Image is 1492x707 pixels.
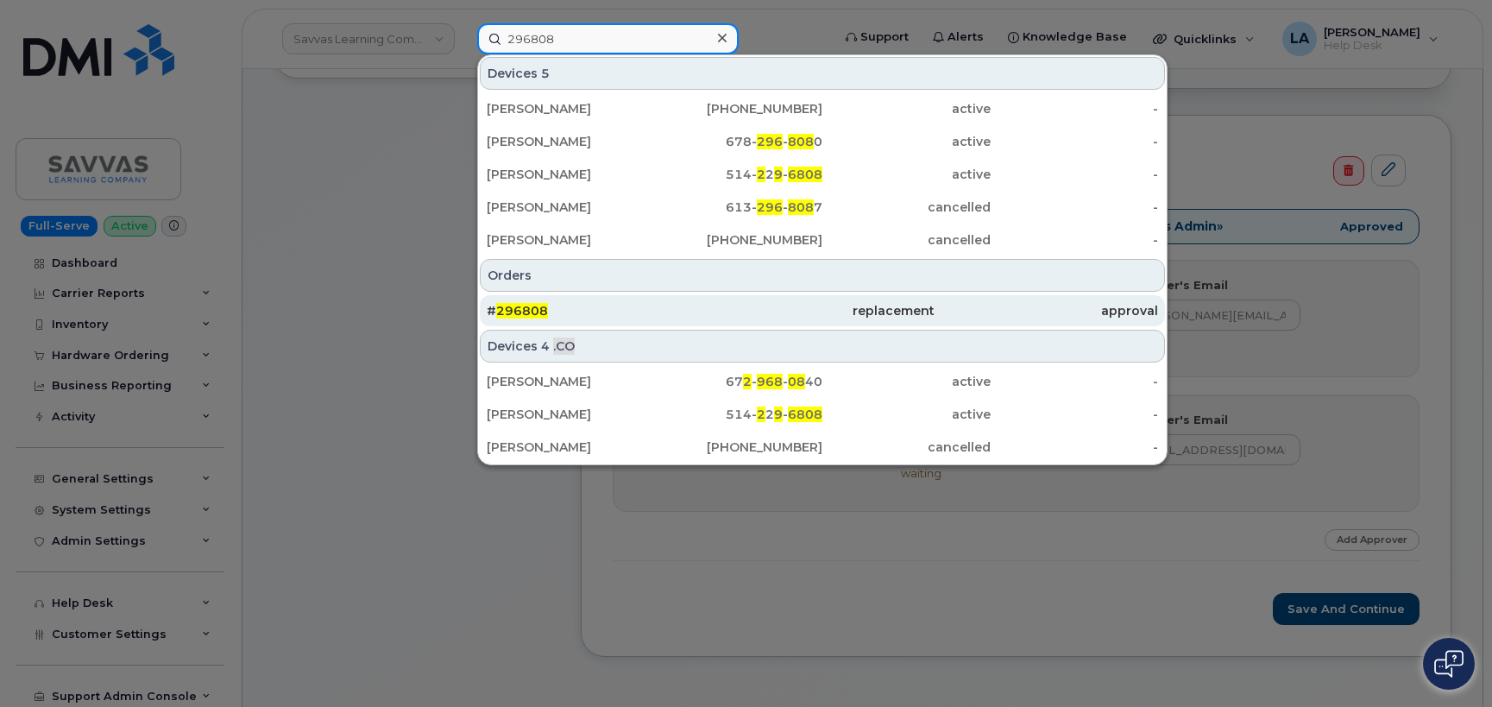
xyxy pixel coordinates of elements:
div: cancelled [822,439,991,456]
span: 808 [788,134,814,149]
div: active [822,406,991,423]
div: cancelled [822,199,991,216]
a: [PERSON_NAME]514-229-6808active- [480,399,1165,430]
span: 6808 [788,167,822,182]
div: active [822,166,991,183]
a: [PERSON_NAME]613-296-8087cancelled- [480,192,1165,223]
span: 2 [757,407,765,422]
span: 4 [541,338,550,355]
div: active [822,373,991,390]
span: .CO [553,338,575,355]
span: 5 [541,65,550,82]
a: [PERSON_NAME][PHONE_NUMBER]active- [480,93,1165,124]
div: [PERSON_NAME] [487,166,655,183]
span: 296808 [496,303,548,319]
div: replacement [710,302,934,319]
a: [PERSON_NAME][PHONE_NUMBER]cancelled- [480,224,1165,256]
div: 678- - 0 [655,133,823,150]
span: 808 [788,199,814,215]
span: 968 [757,374,783,389]
span: 296 [757,199,783,215]
div: [PERSON_NAME] [487,100,655,117]
div: [PERSON_NAME] [487,231,655,249]
span: 08 [788,374,805,389]
div: - [991,439,1159,456]
a: [PERSON_NAME]678-296-8080active- [480,126,1165,157]
span: 296 [757,134,783,149]
div: - [991,166,1159,183]
div: 67 - - 40 [655,373,823,390]
a: [PERSON_NAME]672-968-0840active- [480,366,1165,397]
div: - [991,199,1159,216]
div: Devices [480,57,1165,90]
div: [PERSON_NAME] [487,439,655,456]
a: #296808replacementapproval [480,295,1165,326]
div: - [991,231,1159,249]
span: 2 [757,167,765,182]
span: 2 [743,374,752,389]
div: - [991,133,1159,150]
div: 514- 2 - [655,406,823,423]
div: 613- - 7 [655,199,823,216]
img: Open chat [1434,650,1464,678]
div: 514- 2 - [655,166,823,183]
span: 9 [774,167,783,182]
div: [PHONE_NUMBER] [655,439,823,456]
div: [PHONE_NUMBER] [655,100,823,117]
div: - [991,373,1159,390]
div: [PERSON_NAME] [487,373,655,390]
div: - [991,100,1159,117]
div: active [822,133,991,150]
div: [PERSON_NAME] [487,199,655,216]
div: active [822,100,991,117]
div: Devices [480,330,1165,363]
span: 6808 [788,407,822,422]
a: [PERSON_NAME]514-229-6808active- [480,159,1165,190]
div: [PERSON_NAME] [487,133,655,150]
div: # [487,302,710,319]
div: [PHONE_NUMBER] [655,231,823,249]
input: Find something... [477,23,739,54]
div: Orders [480,259,1165,292]
div: cancelled [822,231,991,249]
div: - [991,406,1159,423]
div: [PERSON_NAME] [487,406,655,423]
span: 9 [774,407,783,422]
div: approval [935,302,1158,319]
a: [PERSON_NAME][PHONE_NUMBER]cancelled- [480,432,1165,463]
